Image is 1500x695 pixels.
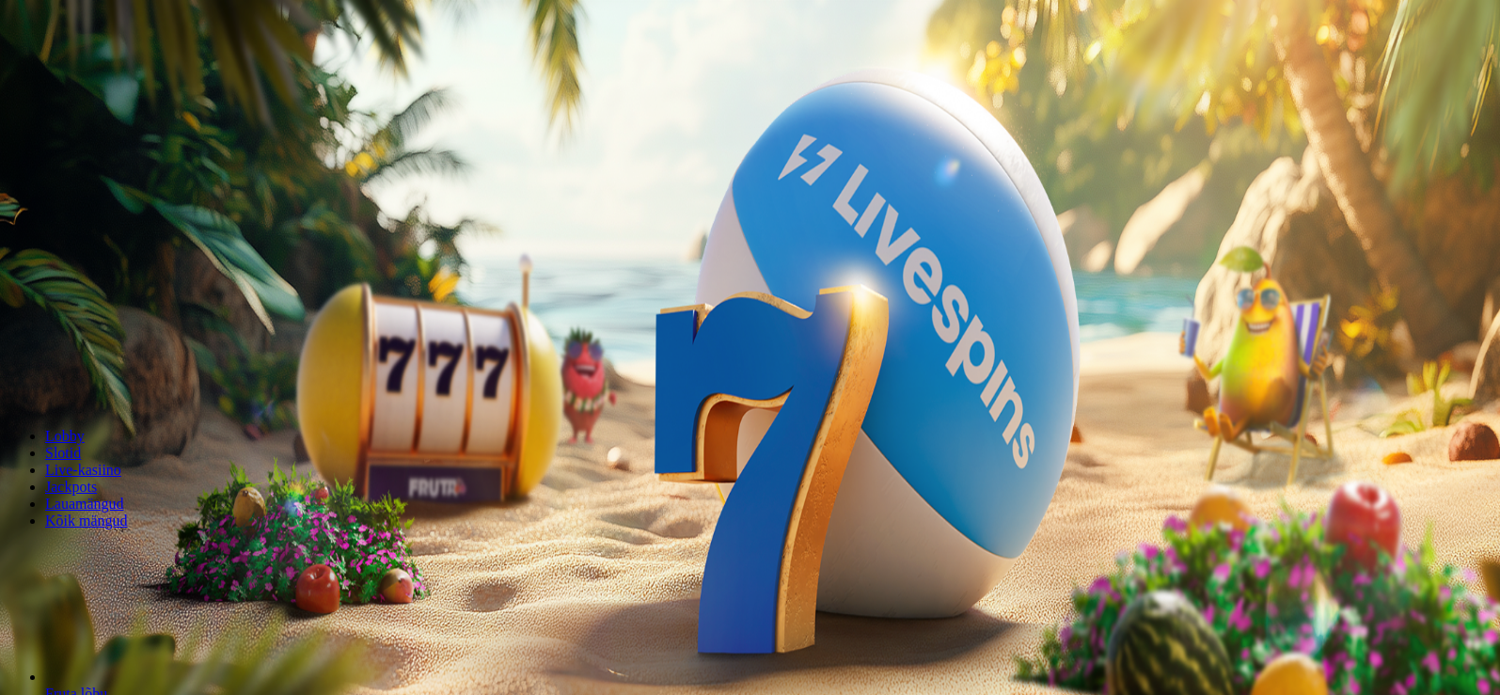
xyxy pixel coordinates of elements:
[45,462,121,478] a: Live-kasiino
[45,428,85,444] a: Lobby
[45,445,81,461] a: Slotid
[8,396,1492,564] header: Lobby
[45,496,124,512] a: Lauamängud
[45,513,128,529] a: Kõik mängud
[8,396,1492,529] nav: Lobby
[45,479,97,495] a: Jackpots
